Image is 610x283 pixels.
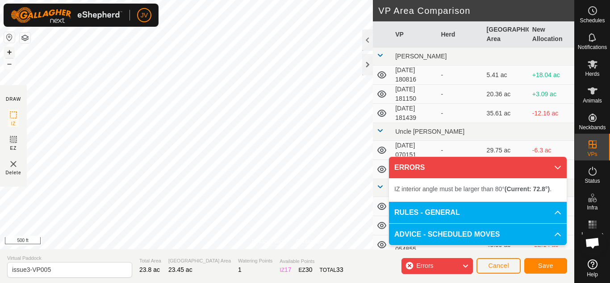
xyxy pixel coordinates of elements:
td: [DATE] 180816 [392,66,437,85]
td: [DATE] 181150 [392,85,437,104]
p-accordion-content: ERRORS [389,178,567,201]
img: VP [8,159,19,169]
td: 5.41 ac [483,66,529,85]
div: Open chat [579,230,606,256]
td: -6.3 ac [529,141,574,160]
button: + [4,47,15,57]
span: Status [585,178,600,184]
div: EZ [299,265,313,275]
span: 23.45 ac [168,266,192,273]
span: 1 [238,266,242,273]
p-accordion-header: RULES - GENERAL [389,202,567,223]
span: 23.8 ac [139,266,160,273]
td: [DATE] 070151 [392,141,437,160]
span: Watering Points [238,257,272,265]
span: Total Area [139,257,161,265]
span: [GEOGRAPHIC_DATA] Area [168,257,231,265]
span: VPs [587,152,597,157]
button: – [4,58,15,69]
span: IZ [11,120,16,127]
span: Schedules [580,18,605,23]
div: - [441,70,479,80]
td: -12.16 ac [529,104,574,123]
span: Animals [583,98,602,103]
span: ADVICE - SCHEDULED MOVES [394,229,500,240]
div: - [441,109,479,118]
span: 30 [305,266,313,273]
th: [GEOGRAPHIC_DATA] Area [483,21,529,48]
span: [PERSON_NAME] [395,53,447,60]
span: JV [141,11,148,20]
td: [DATE] 181439 [392,104,437,123]
span: Herds [585,71,599,77]
img: Gallagher Logo [11,7,122,23]
div: DRAW [6,96,21,103]
span: 33 [336,266,343,273]
div: TOTAL [320,265,343,275]
a: Contact Us [296,238,322,246]
th: Herd [437,21,483,48]
span: ERRORS [394,162,425,173]
div: - [441,90,479,99]
span: Help [587,272,598,277]
button: Reset Map [4,32,15,43]
a: Help [575,256,610,281]
th: New Allocation [529,21,574,48]
td: 29.75 ac [483,141,529,160]
th: VP [392,21,437,48]
button: Cancel [476,258,521,274]
span: 17 [284,266,292,273]
span: IZ interior angle must be larger than 80° . [394,185,552,193]
a: Privacy Policy [252,238,285,246]
button: Save [524,258,567,274]
td: 20.36 ac [483,85,529,104]
span: Save [538,262,553,269]
td: +18.04 ac [529,66,574,85]
span: Virtual Paddock [7,254,132,262]
span: Uncle [PERSON_NAME] [395,128,464,135]
span: Delete [6,169,21,176]
span: Neckbands [579,125,606,130]
span: Infra [587,205,597,210]
div: - [441,146,479,155]
span: Notifications [578,45,607,50]
p-accordion-header: ADVICE - SCHEDULED MOVES [389,224,567,245]
td: 35.61 ac [483,104,529,123]
span: EZ [10,145,17,152]
p-accordion-header: ERRORS [389,157,567,178]
span: Heatmap [581,232,603,237]
td: +3.09 ac [529,85,574,104]
b: (Current: 72.8°) [505,185,550,193]
span: Errors [416,262,433,269]
button: Map Layers [20,33,30,43]
span: Cancel [488,262,509,269]
span: Available Points [280,258,343,265]
div: IZ [280,265,291,275]
h2: VP Area Comparison [378,5,574,16]
span: RULES - GENERAL [394,207,460,218]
